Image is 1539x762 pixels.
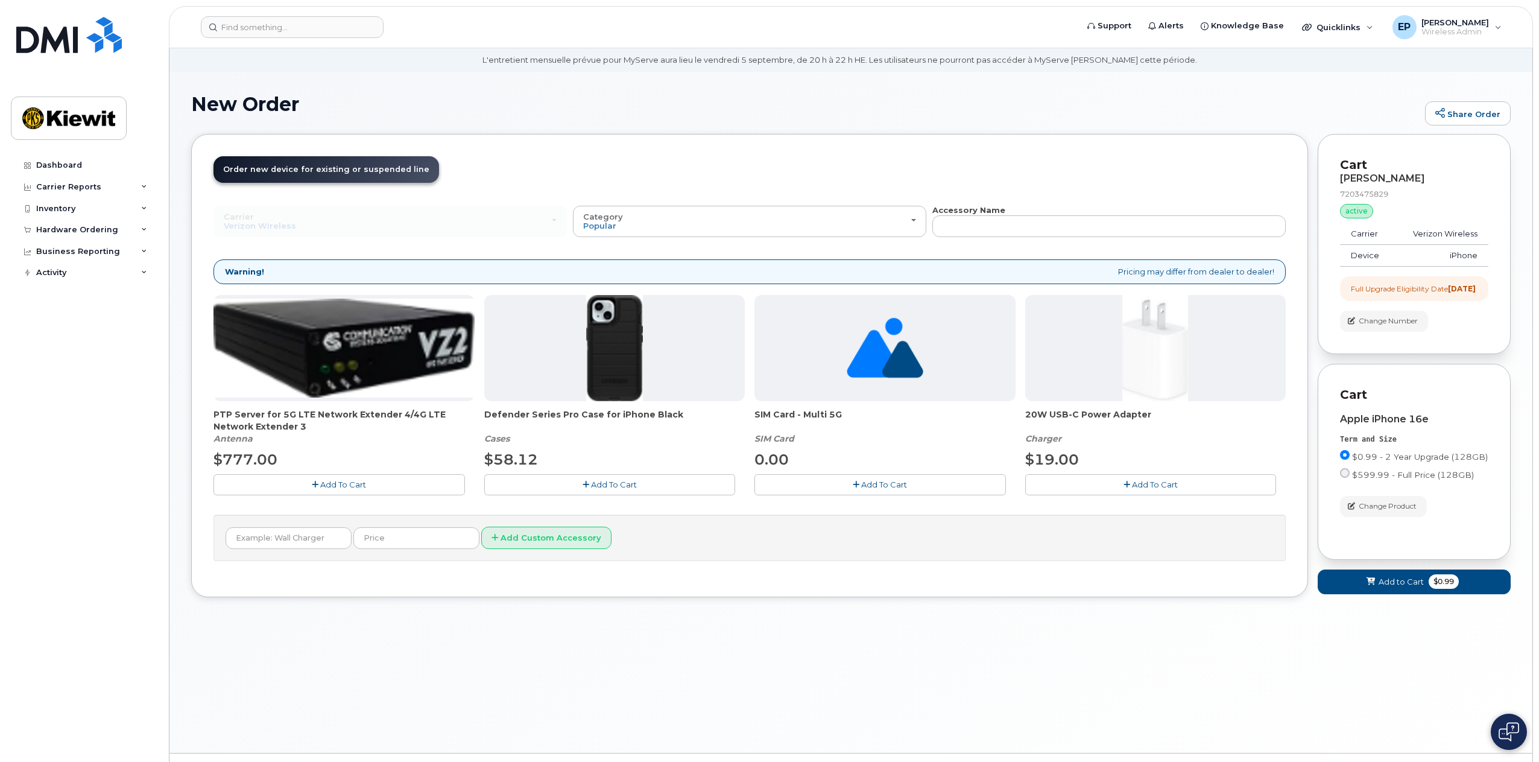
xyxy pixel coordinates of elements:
input: Example: Wall Charger [226,527,352,549]
span: $58.12 [484,451,538,468]
span: Alerts [1158,20,1184,32]
span: Change Number [1359,316,1418,326]
span: Add To Cart [1132,480,1178,489]
img: apple20w.jpg [1122,295,1188,401]
span: Order new device for existing or suspended line [223,165,429,174]
div: Emily Pinkerton [1384,15,1510,39]
div: 20W USB-C Power Adapter [1025,408,1286,445]
button: Change Number [1340,311,1428,332]
input: Price [353,527,479,549]
img: Open chat [1499,722,1519,741]
span: $777.00 [213,451,277,468]
img: Casa_Sysem.png [213,299,475,398]
td: Device [1340,245,1394,267]
p: Cart [1340,386,1488,404]
a: Knowledge Base [1192,14,1292,38]
em: Charger [1025,433,1061,444]
div: SIM Card - Multi 5G [754,408,1016,445]
span: Category [583,212,623,221]
td: iPhone [1394,245,1488,267]
button: Category Popular [573,206,926,237]
span: Popular [583,221,616,230]
input: $599.99 - Full Price (128GB) [1340,468,1350,478]
p: Cart [1340,156,1488,174]
h1: New Order [191,94,1419,115]
td: Verizon Wireless [1394,223,1488,245]
span: EP [1398,20,1411,34]
span: PTP Server for 5G LTE Network Extender 4/4G LTE Network Extender 3 [213,408,475,433]
span: Add To Cart [591,480,637,489]
div: Pricing may differ from dealer to dealer! [213,259,1286,284]
strong: Accessory Name [932,205,1005,215]
button: Add To Cart [1025,474,1277,495]
button: Add To Cart [484,474,736,495]
div: 7203475829 [1340,189,1488,199]
div: PTP Server for 5G LTE Network Extender 4/4G LTE Network Extender 3 [213,408,475,445]
button: Add Custom Accessory [481,527,611,549]
div: Term and Size [1340,434,1488,445]
span: Wireless Admin [1421,27,1489,37]
span: Change Product [1359,501,1417,512]
img: no_image_found-2caef05468ed5679b831cfe6fc140e25e0c280774317ffc20a367ab7fd17291e.png [847,295,923,401]
img: defenderiphone14.png [586,295,643,401]
span: Quicklinks [1316,22,1360,32]
span: Defender Series Pro Case for iPhone Black [484,408,745,433]
a: Share Order [1425,101,1511,125]
span: Knowledge Base [1211,20,1284,32]
span: Add to Cart [1379,576,1424,588]
span: Add To Cart [861,480,907,489]
span: Support [1098,20,1131,32]
span: $19.00 [1025,451,1079,468]
input: Find something... [201,16,384,38]
strong: Warning! [225,266,264,278]
em: Antenna [213,433,253,444]
div: Defender Series Pro Case for iPhone Black [484,408,745,445]
strong: [DATE] [1448,284,1476,293]
span: 0.00 [754,451,789,468]
em: Cases [484,433,510,444]
span: 20W USB-C Power Adapter [1025,408,1286,433]
a: Alerts [1140,14,1192,38]
div: active [1340,204,1373,218]
div: Apple iPhone 16e [1340,414,1488,425]
button: Add To Cart [213,474,465,495]
button: Add To Cart [754,474,1006,495]
td: Carrier [1340,223,1394,245]
div: Full Upgrade Eligibility Date [1351,284,1476,294]
span: Add To Cart [320,480,366,489]
em: SIM Card [754,433,794,444]
span: $0.99 [1429,574,1459,589]
div: [PERSON_NAME] [1340,173,1488,184]
input: $0.99 - 2 Year Upgrade (128GB) [1340,450,1350,460]
div: MyServe scheduled maintenance will occur [DATE][DATE] 8:00 PM - 10:00 PM Eastern. Users will be u... [482,32,1197,66]
span: [PERSON_NAME] [1421,17,1489,27]
a: Support [1079,14,1140,38]
button: Change Product [1340,496,1427,517]
span: $599.99 - Full Price (128GB) [1352,470,1474,480]
div: Quicklinks [1294,15,1382,39]
span: $0.99 - 2 Year Upgrade (128GB) [1352,452,1488,462]
button: Add to Cart $0.99 [1318,570,1511,594]
span: SIM Card - Multi 5G [754,408,1016,433]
